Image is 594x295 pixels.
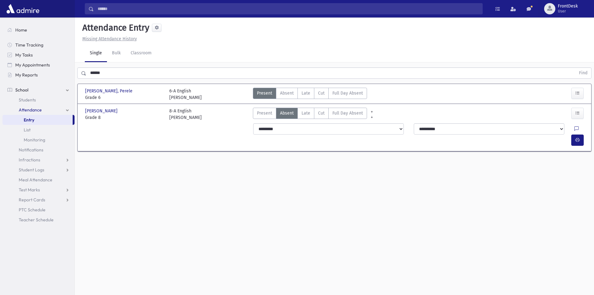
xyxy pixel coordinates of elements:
span: Student Logs [19,167,44,173]
span: Home [15,27,27,33]
span: My Reports [15,72,38,78]
h5: Attendance Entry [80,22,149,33]
span: Notifications [19,147,43,153]
a: Students [2,95,75,105]
span: Time Tracking [15,42,43,48]
u: Missing Attendance History [82,36,137,42]
span: My Appointments [15,62,50,68]
a: My Appointments [2,60,75,70]
div: AttTypes [253,88,367,101]
div: AttTypes [253,108,367,121]
span: Infractions [19,157,40,163]
span: [PERSON_NAME] [85,108,119,114]
span: Absent [280,90,294,96]
span: [PERSON_NAME], Perele [85,88,134,94]
a: Meal Attendance [2,175,75,185]
div: 6-A English [PERSON_NAME] [169,88,202,101]
span: Entry [24,117,34,123]
span: Monitoring [24,137,45,143]
img: AdmirePro [5,2,41,15]
span: Attendance [19,107,42,113]
span: Students [19,97,36,103]
a: My Tasks [2,50,75,60]
span: List [24,127,31,133]
span: Grade 8 [85,114,163,121]
a: PTC Schedule [2,205,75,215]
a: School [2,85,75,95]
a: Attendance [2,105,75,115]
span: FrontDesk [558,4,578,9]
a: List [2,125,75,135]
a: Monitoring [2,135,75,145]
a: Entry [2,115,73,125]
span: Full Day Absent [332,110,363,116]
button: Find [575,68,591,78]
span: Full Day Absent [332,90,363,96]
a: Single [85,45,107,62]
span: Teacher Schedule [19,217,54,223]
a: Report Cards [2,195,75,205]
input: Search [94,3,482,14]
span: Test Marks [19,187,40,193]
span: Cut [318,90,325,96]
span: Cut [318,110,325,116]
a: Bulk [107,45,126,62]
a: Infractions [2,155,75,165]
span: Present [257,110,272,116]
a: Time Tracking [2,40,75,50]
a: Home [2,25,75,35]
span: PTC Schedule [19,207,46,213]
span: Present [257,90,272,96]
a: Student Logs [2,165,75,175]
a: Teacher Schedule [2,215,75,225]
span: Grade 6 [85,94,163,101]
div: 8-A English [PERSON_NAME] [169,108,202,121]
span: Absent [280,110,294,116]
span: Late [302,110,310,116]
span: Meal Attendance [19,177,52,183]
span: Late [302,90,310,96]
span: Report Cards [19,197,45,203]
a: Test Marks [2,185,75,195]
a: My Reports [2,70,75,80]
a: Classroom [126,45,157,62]
span: My Tasks [15,52,33,58]
a: Missing Attendance History [80,36,137,42]
span: User [558,9,578,14]
a: Notifications [2,145,75,155]
span: School [15,87,28,93]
